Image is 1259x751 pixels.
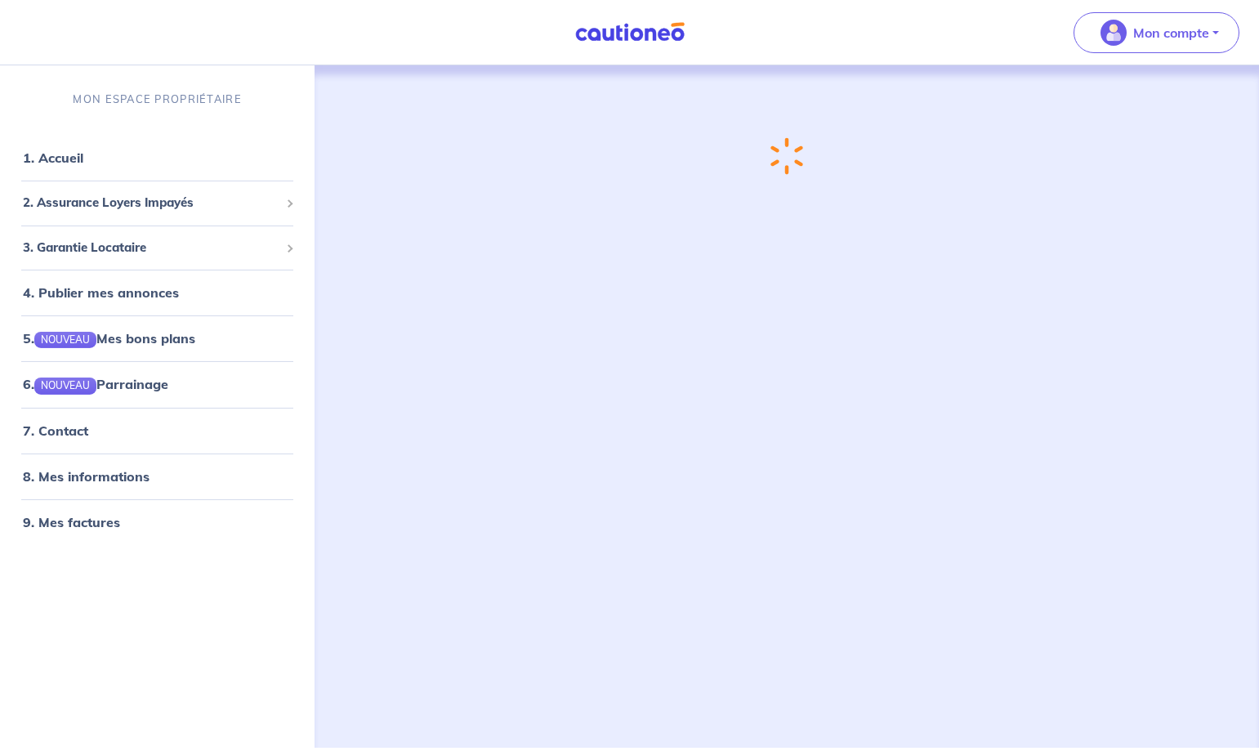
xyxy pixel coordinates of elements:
[7,276,308,309] div: 4. Publier mes annonces
[23,513,120,530] a: 9. Mes factures
[569,22,691,42] img: Cautioneo
[23,194,279,212] span: 2. Assurance Loyers Impayés
[23,467,150,484] a: 8. Mes informations
[23,422,88,438] a: 7. Contact
[7,187,308,219] div: 2. Assurance Loyers Impayés
[73,92,241,107] p: MON ESPACE PROPRIÉTAIRE
[1133,23,1209,42] p: Mon compte
[7,368,308,400] div: 6.NOUVEAUParrainage
[7,413,308,446] div: 7. Contact
[7,141,308,174] div: 1. Accueil
[7,232,308,264] div: 3. Garantie Locataire
[23,284,179,301] a: 4. Publier mes annonces
[23,376,168,392] a: 6.NOUVEAUParrainage
[23,330,195,346] a: 5.NOUVEAUMes bons plans
[1074,12,1239,53] button: illu_account_valid_menu.svgMon compte
[23,150,83,166] a: 1. Accueil
[23,239,279,257] span: 3. Garantie Locataire
[7,505,308,538] div: 9. Mes factures
[770,137,803,175] img: loading-spinner
[7,322,308,355] div: 5.NOUVEAUMes bons plans
[1101,20,1127,46] img: illu_account_valid_menu.svg
[7,459,308,492] div: 8. Mes informations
